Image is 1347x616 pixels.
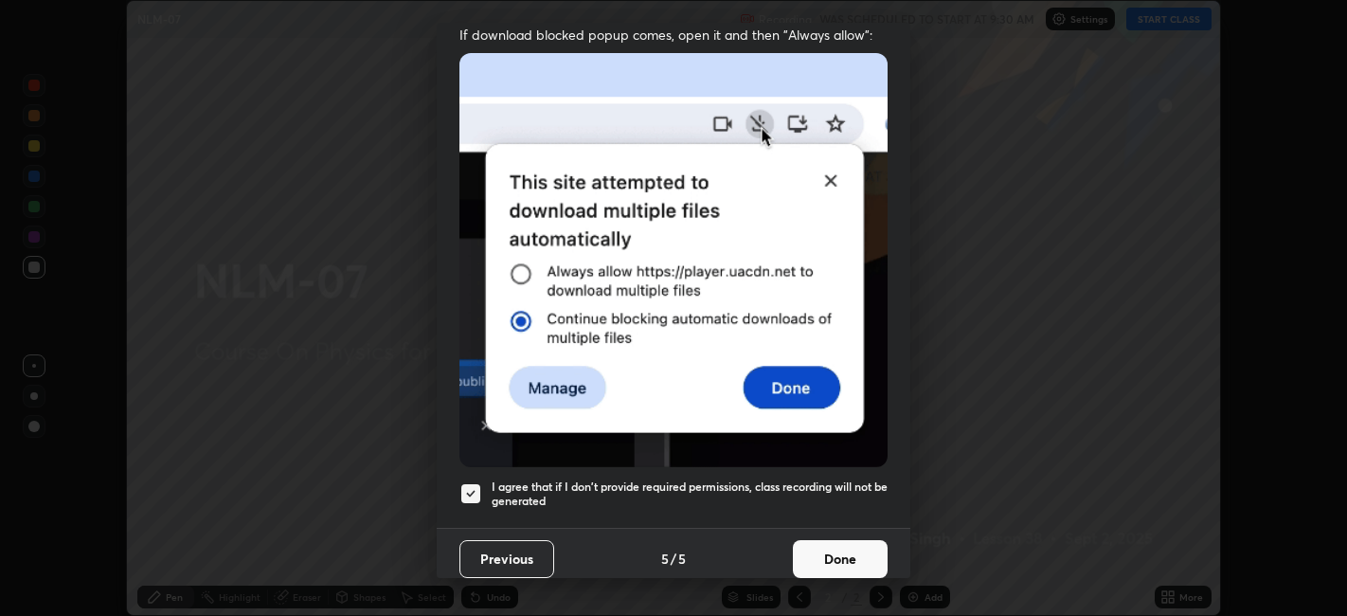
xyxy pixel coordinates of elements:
img: downloads-permission-blocked.gif [459,53,888,467]
h4: 5 [678,549,686,569]
button: Done [793,540,888,578]
span: If download blocked popup comes, open it and then "Always allow": [459,26,888,44]
h4: 5 [661,549,669,569]
h4: / [671,549,676,569]
h5: I agree that if I don't provide required permissions, class recording will not be generated [492,480,888,509]
button: Previous [459,540,554,578]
